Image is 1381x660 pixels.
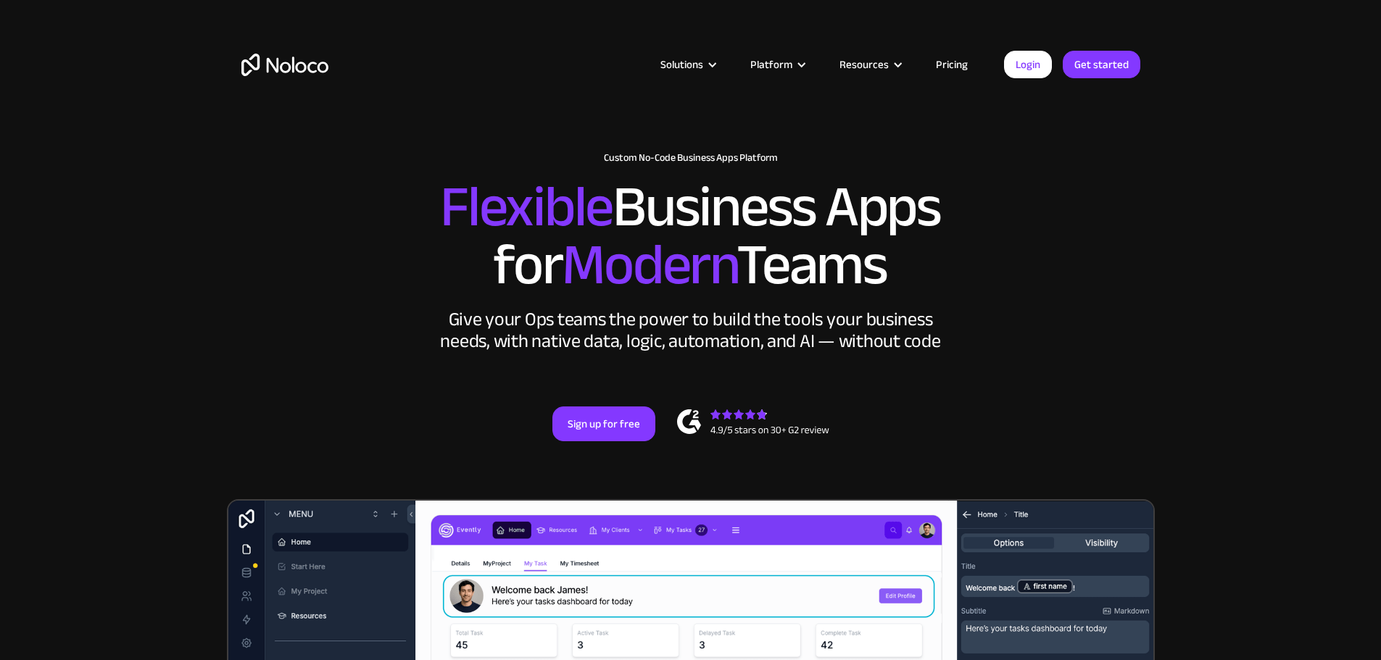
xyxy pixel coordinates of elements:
[660,55,703,74] div: Solutions
[562,211,737,319] span: Modern
[241,152,1140,164] h1: Custom No-Code Business Apps Platform
[918,55,986,74] a: Pricing
[552,406,655,441] a: Sign up for free
[440,153,613,261] span: Flexible
[1063,51,1140,78] a: Get started
[839,55,889,74] div: Resources
[750,55,792,74] div: Platform
[437,309,945,352] div: Give your Ops teams the power to build the tools your business needs, with native data, logic, au...
[1004,51,1052,78] a: Login
[821,55,918,74] div: Resources
[732,55,821,74] div: Platform
[241,178,1140,294] h2: Business Apps for Teams
[642,55,732,74] div: Solutions
[241,54,328,76] a: home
